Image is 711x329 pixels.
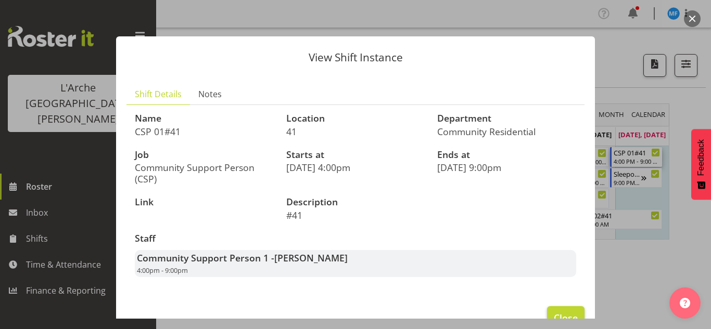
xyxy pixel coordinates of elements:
span: 4:00pm - 9:00pm [137,266,188,275]
p: #41 [286,209,501,221]
h3: Name [135,113,274,124]
p: [DATE] 4:00pm [286,162,425,173]
span: [PERSON_NAME] [274,252,348,264]
p: View Shift Instance [126,52,585,63]
h3: Job [135,150,274,160]
button: Close [547,306,585,329]
h3: Department [437,113,576,124]
p: 41 [286,126,425,137]
p: Community Support Person (CSP) [135,162,274,185]
span: Feedback [696,139,706,176]
p: [DATE] 9:00pm [437,162,576,173]
span: Shift Details [135,88,182,100]
strong: Community Support Person 1 - [137,252,348,264]
h3: Starts at [286,150,425,160]
h3: Ends at [437,150,576,160]
button: Feedback - Show survey [691,129,711,200]
p: Community Residential [437,126,576,137]
p: CSP 01#41 [135,126,274,137]
span: Notes [198,88,222,100]
h3: Link [135,197,274,207]
span: Close [554,311,578,324]
h3: Description [286,197,501,207]
h3: Staff [135,233,576,244]
h3: Location [286,113,425,124]
img: help-xxl-2.png [680,298,690,308]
